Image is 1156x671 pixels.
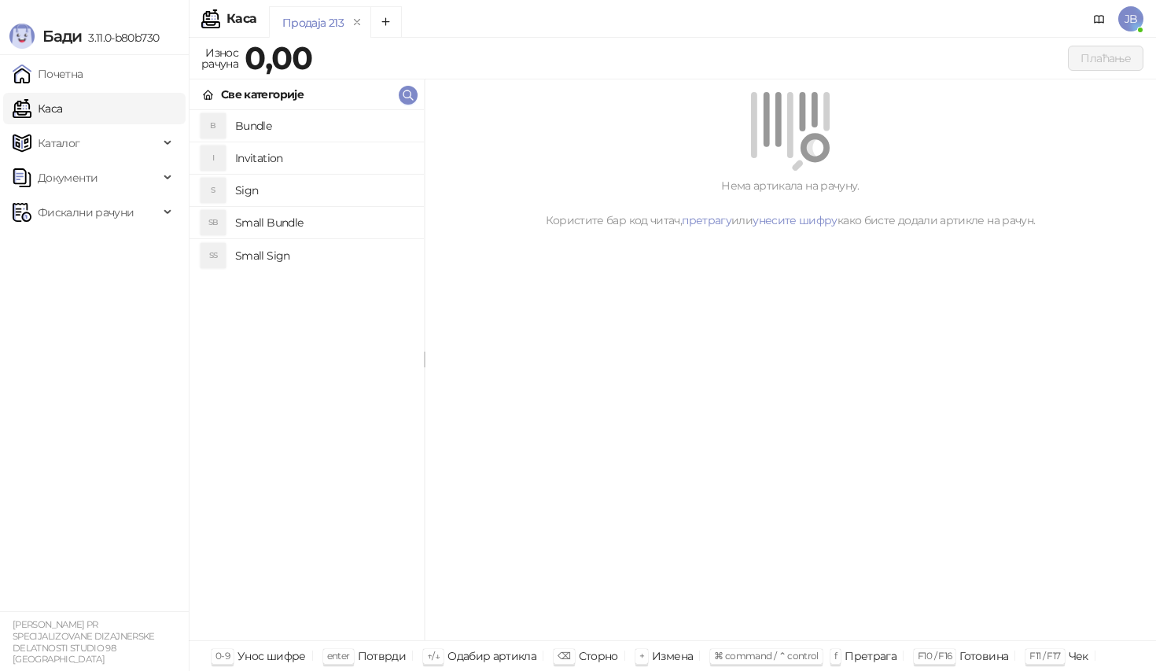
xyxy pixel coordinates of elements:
[235,178,411,203] h4: Sign
[201,113,226,138] div: B
[1087,6,1112,31] a: Документација
[652,646,693,666] div: Измена
[714,650,819,662] span: ⌘ command / ⌃ control
[1069,646,1088,666] div: Чек
[190,110,424,640] div: grid
[834,650,837,662] span: f
[579,646,618,666] div: Сторно
[370,6,402,38] button: Add tab
[682,213,731,227] a: претрагу
[215,650,230,662] span: 0-9
[1118,6,1143,31] span: JB
[201,210,226,235] div: SB
[1029,650,1060,662] span: F11 / F17
[82,31,159,45] span: 3.11.0-b80b730
[13,93,62,124] a: Каса
[201,178,226,203] div: S
[13,619,155,665] small: [PERSON_NAME] PR SPECIJALIZOVANE DIZAJNERSKE DELATNOSTI STUDIO 98 [GEOGRAPHIC_DATA]
[845,646,896,666] div: Претрага
[427,650,440,662] span: ↑/↓
[42,27,82,46] span: Бади
[235,113,411,138] h4: Bundle
[201,243,226,268] div: SS
[753,213,838,227] a: унесите шифру
[13,58,83,90] a: Почетна
[347,16,367,29] button: remove
[38,162,98,194] span: Документи
[221,86,304,103] div: Све категорије
[201,146,226,171] div: I
[558,650,570,662] span: ⌫
[226,13,256,25] div: Каса
[282,14,344,31] div: Продаја 213
[235,243,411,268] h4: Small Sign
[327,650,350,662] span: enter
[198,42,241,74] div: Износ рачуна
[918,650,952,662] span: F10 / F16
[959,646,1008,666] div: Готовина
[444,177,1137,229] div: Нема артикала на рачуну. Користите бар код читач, или како бисте додали артикле на рачун.
[1068,46,1143,71] button: Плаћање
[235,210,411,235] h4: Small Bundle
[38,127,80,159] span: Каталог
[237,646,306,666] div: Унос шифре
[245,39,312,77] strong: 0,00
[235,146,411,171] h4: Invitation
[38,197,134,228] span: Фискални рачуни
[358,646,407,666] div: Потврди
[447,646,536,666] div: Одабир артикла
[9,24,35,49] img: Logo
[639,650,644,662] span: +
